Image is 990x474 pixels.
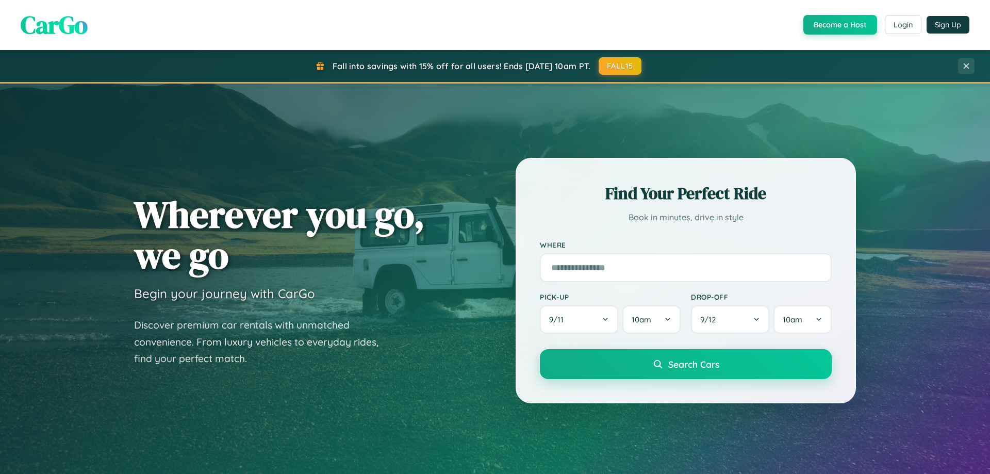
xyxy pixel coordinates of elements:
[540,182,832,205] h2: Find Your Perfect Ride
[783,315,802,324] span: 10am
[632,315,651,324] span: 10am
[691,292,832,301] label: Drop-off
[134,194,425,275] h1: Wherever you go, we go
[691,305,769,334] button: 9/12
[803,15,877,35] button: Become a Host
[540,305,618,334] button: 9/11
[622,305,681,334] button: 10am
[549,315,569,324] span: 9 / 11
[885,15,921,34] button: Login
[333,61,591,71] span: Fall into savings with 15% off for all users! Ends [DATE] 10am PT.
[134,286,315,301] h3: Begin your journey with CarGo
[773,305,832,334] button: 10am
[927,16,969,34] button: Sign Up
[540,292,681,301] label: Pick-up
[599,57,642,75] button: FALL15
[540,240,832,249] label: Where
[540,349,832,379] button: Search Cars
[21,8,88,42] span: CarGo
[668,358,719,370] span: Search Cars
[540,210,832,225] p: Book in minutes, drive in style
[134,317,392,367] p: Discover premium car rentals with unmatched convenience. From luxury vehicles to everyday rides, ...
[700,315,721,324] span: 9 / 12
